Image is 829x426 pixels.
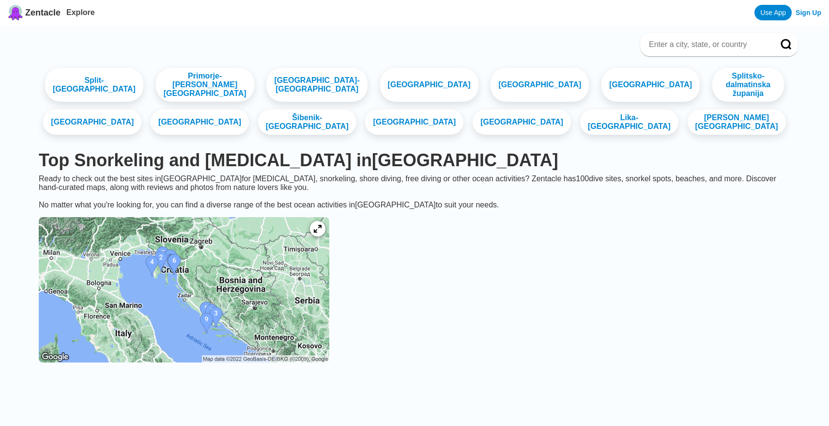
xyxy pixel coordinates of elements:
[754,5,792,20] a: Use App
[380,68,478,102] a: [GEOGRAPHIC_DATA]
[151,110,249,135] a: [GEOGRAPHIC_DATA]
[45,68,143,102] a: Split-[GEOGRAPHIC_DATA]
[601,68,700,102] a: [GEOGRAPHIC_DATA]
[43,110,141,135] a: [GEOGRAPHIC_DATA]
[688,110,786,135] a: [PERSON_NAME][GEOGRAPHIC_DATA]
[258,110,356,135] a: Šibenik-[GEOGRAPHIC_DATA]
[491,68,589,102] a: [GEOGRAPHIC_DATA]
[31,209,337,372] a: Croatia dive site map
[156,68,254,102] a: Primorje-[PERSON_NAME] [GEOGRAPHIC_DATA]
[39,150,790,171] h1: Top Snorkeling and [MEDICAL_DATA] in [GEOGRAPHIC_DATA]
[712,68,784,102] a: Splitsko-dalmatinska županija
[473,110,571,135] a: [GEOGRAPHIC_DATA]
[266,68,367,102] a: [GEOGRAPHIC_DATA]-[GEOGRAPHIC_DATA]
[66,8,95,16] a: Explore
[648,40,767,49] input: Enter a city, state, or country
[8,5,61,20] a: Zentacle logoZentacle
[796,9,821,16] a: Sign Up
[25,8,61,18] span: Zentacle
[31,174,798,209] div: Ready to check out the best sites in [GEOGRAPHIC_DATA] for [MEDICAL_DATA], snorkeling, shore divi...
[365,110,463,135] a: [GEOGRAPHIC_DATA]
[180,380,649,424] iframe: Advertisement
[39,217,329,363] img: Croatia dive site map
[580,110,678,135] a: Lika-[GEOGRAPHIC_DATA]
[8,5,23,20] img: Zentacle logo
